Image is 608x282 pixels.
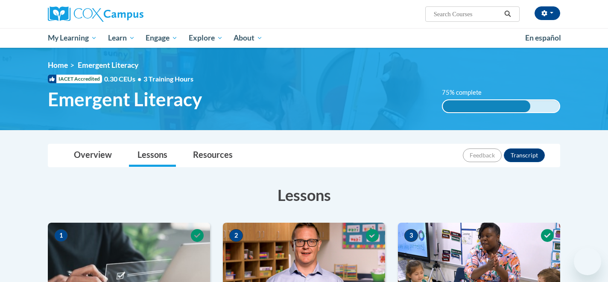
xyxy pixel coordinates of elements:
[229,229,243,242] span: 2
[137,75,141,83] span: •
[501,9,514,19] button: Search
[228,28,269,48] a: About
[48,61,68,70] a: Home
[143,75,193,83] span: 3 Training Hours
[535,6,560,20] button: Account Settings
[443,100,530,112] div: 75% complete
[525,33,561,42] span: En español
[463,148,502,162] button: Feedback
[442,88,491,97] label: 75% complete
[184,144,241,167] a: Resources
[102,28,140,48] a: Learn
[48,6,143,22] img: Cox Campus
[108,33,135,43] span: Learn
[35,28,573,48] div: Main menu
[48,33,97,43] span: My Learning
[78,61,138,70] span: Emergent Literacy
[146,33,178,43] span: Engage
[48,184,560,206] h3: Lessons
[48,88,202,110] span: Emergent Literacy
[404,229,418,242] span: 3
[504,148,545,162] button: Transcript
[65,144,120,167] a: Overview
[129,144,176,167] a: Lessons
[48,75,102,83] span: IACET Accredited
[140,28,183,48] a: Engage
[520,29,567,47] a: En español
[234,33,263,43] span: About
[183,28,228,48] a: Explore
[42,28,102,48] a: My Learning
[189,33,223,43] span: Explore
[574,248,601,275] iframe: Button to launch messaging window
[54,229,68,242] span: 1
[48,6,210,22] a: Cox Campus
[104,74,143,84] span: 0.30 CEUs
[433,9,501,19] input: Search Courses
